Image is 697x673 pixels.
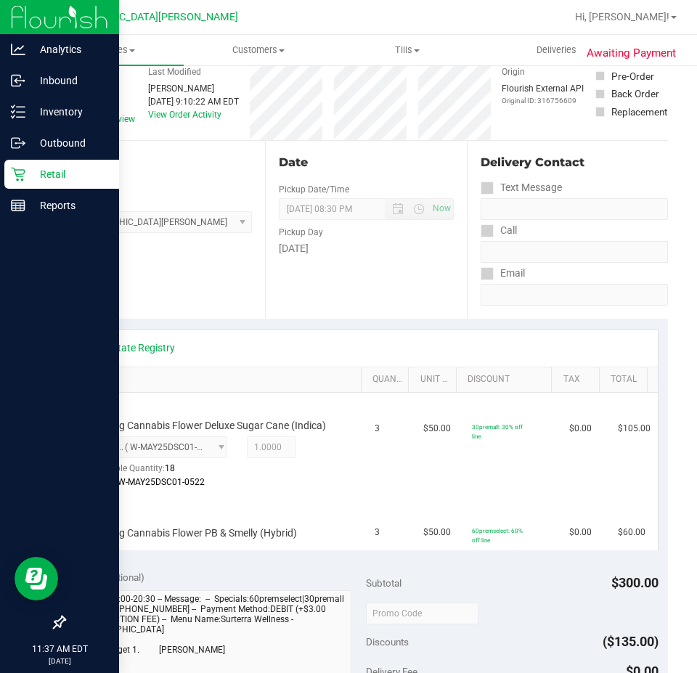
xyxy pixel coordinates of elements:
inline-svg: Outbound [11,136,25,150]
div: [DATE] 9:10:22 AM EDT [148,95,239,108]
label: Last Modified [148,65,201,78]
span: $50.00 [423,422,451,436]
inline-svg: Inventory [11,105,25,119]
label: Pickup Day [279,226,323,239]
inline-svg: Retail [11,167,25,181]
label: Origin [502,65,525,78]
span: FT 3.5g Cannabis Flower PB & Smelly (Hybrid) [91,526,297,540]
p: [DATE] [7,656,113,666]
div: Flourish External API [502,82,584,106]
a: Quantity [372,374,403,386]
a: Unit Price [420,374,451,386]
span: $50.00 [423,526,451,539]
span: $105.00 [618,422,651,436]
p: Inventory [25,103,113,121]
input: Promo Code [366,603,478,624]
span: 3 [375,422,380,436]
span: $60.00 [618,526,645,539]
span: 3 [375,526,380,539]
a: View State Registry [88,340,175,355]
p: Reports [25,197,113,214]
span: FT 3.5g Cannabis Flower Deluxe Sugar Cane (Indica) [91,419,326,433]
span: $300.00 [611,575,659,590]
input: Format: (999) 999-9999 [481,241,668,263]
span: [GEOGRAPHIC_DATA][PERSON_NAME] [59,11,238,23]
span: Awaiting Payment [587,45,676,62]
span: $0.00 [569,526,592,539]
label: Pickup Date/Time [279,183,349,196]
label: Text Message [481,177,562,198]
label: Email [481,263,525,284]
input: Format: (999) 999-9999 [481,198,668,220]
div: Available Quantity: [91,458,235,486]
div: Date [279,154,453,171]
p: Retail [25,166,113,183]
span: Tills [333,44,481,57]
span: 18 [165,463,175,473]
inline-svg: Analytics [11,42,25,57]
iframe: Resource center [15,557,58,600]
p: Inbound [25,72,113,89]
span: Deliveries [517,44,596,57]
a: Discount [468,374,546,386]
inline-svg: Inbound [11,73,25,88]
a: Deliveries [482,35,631,65]
span: Discounts [366,629,409,655]
span: 60premselect: 60% off line [472,527,523,544]
a: Tills [333,35,481,65]
a: SKU [86,374,355,386]
label: Call [481,220,517,241]
p: Original ID: 316756609 [502,95,584,106]
span: Customers [184,44,332,57]
inline-svg: Reports [11,198,25,213]
p: Outbound [25,134,113,152]
div: Pre-Order [611,69,654,83]
span: ($135.00) [603,634,659,649]
div: Replacement [611,105,667,119]
span: W-MAY25DSC01-0522 [118,477,205,487]
div: [DATE] [279,241,453,256]
a: Tax [563,374,594,386]
span: 30premall: 30% off line [472,423,523,440]
a: Total [611,374,641,386]
span: $0.00 [569,422,592,436]
div: Location [64,154,252,171]
span: Subtotal [366,577,402,589]
div: [PERSON_NAME] [148,82,239,95]
p: 11:37 AM EDT [7,643,113,656]
div: Back Order [611,86,659,101]
p: Analytics [25,41,113,58]
div: Delivery Contact [481,154,668,171]
span: Hi, [PERSON_NAME]! [575,11,669,23]
a: Customers [184,35,333,65]
a: View Order Activity [148,110,221,120]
